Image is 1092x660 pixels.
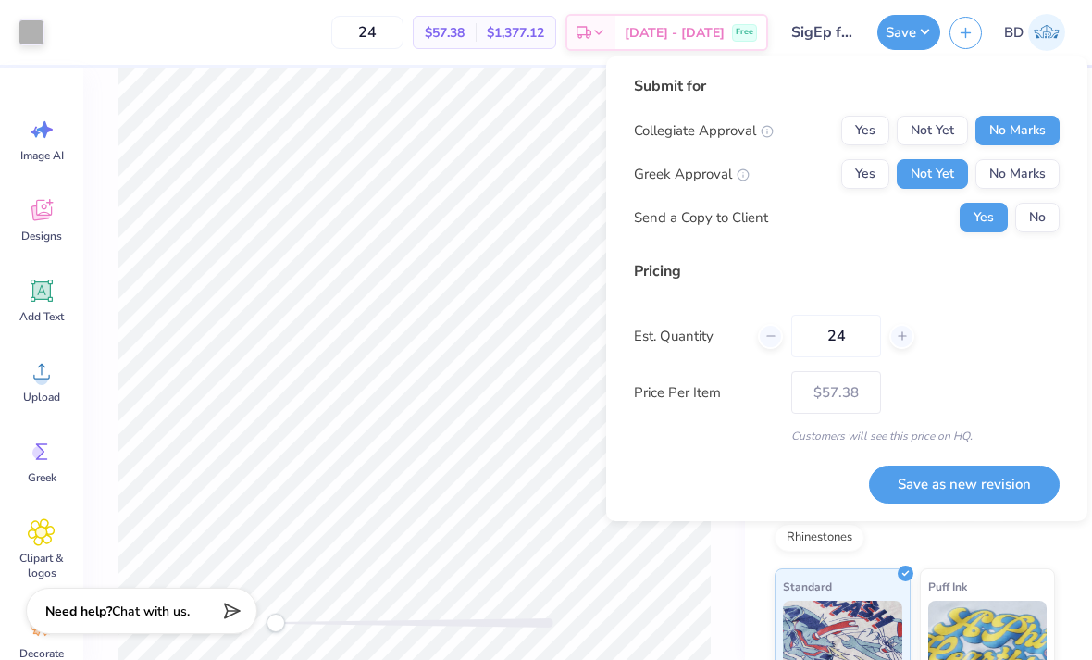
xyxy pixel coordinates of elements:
a: BD [996,14,1073,51]
div: Accessibility label [267,614,285,632]
button: No [1015,203,1060,232]
input: – – [791,315,881,357]
button: No Marks [975,159,1060,189]
strong: Need help? [45,603,112,620]
span: [DATE] - [DATE] [625,23,725,43]
div: Rhinestones [775,524,864,552]
input: Untitled Design [777,14,868,51]
span: Image AI [20,148,64,163]
div: Submit for [634,75,1060,97]
span: $57.38 [425,23,465,43]
span: BD [1004,22,1024,44]
button: Not Yet [897,159,968,189]
div: Pricing [634,260,1060,282]
span: Add Text [19,309,64,324]
span: $1,377.12 [487,23,544,43]
label: Price Per Item [634,382,777,404]
div: Customers will see this price on HQ. [634,428,1060,444]
input: – – [331,16,403,49]
span: Chat with us. [112,603,190,620]
span: Designs [21,229,62,243]
button: Save [877,15,940,50]
div: Send a Copy to Client [634,207,768,229]
span: Clipart & logos [11,551,72,580]
span: Puff Ink [928,577,967,596]
span: Upload [23,390,60,405]
button: No Marks [975,116,1060,145]
div: Greek Approval [634,164,750,185]
button: Not Yet [897,116,968,145]
span: Standard [783,577,832,596]
button: Yes [841,116,889,145]
label: Est. Quantity [634,326,744,347]
img: Bella Dimaculangan [1028,14,1065,51]
button: Yes [841,159,889,189]
button: Yes [960,203,1008,232]
span: Greek [28,470,56,485]
span: Free [736,26,753,39]
div: Collegiate Approval [634,120,774,142]
button: Save as new revision [869,466,1060,504]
